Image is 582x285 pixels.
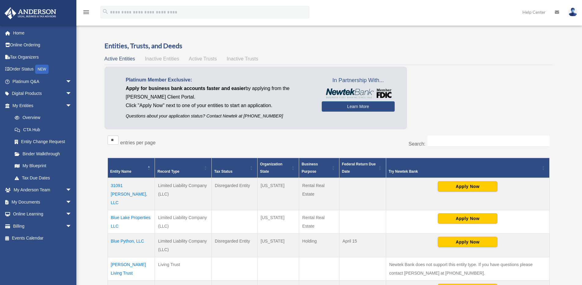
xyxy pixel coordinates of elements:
[66,88,78,100] span: arrow_drop_down
[82,9,90,16] i: menu
[339,158,386,178] th: Federal Return Due Date: Activate to sort
[9,160,78,172] a: My Blueprint
[4,196,81,208] a: My Documentsarrow_drop_down
[4,220,81,232] a: Billingarrow_drop_down
[322,76,395,85] span: In Partnership With...
[66,75,78,88] span: arrow_drop_down
[189,56,217,61] span: Active Trusts
[299,234,339,257] td: Holding
[126,112,313,120] p: Questions about your application status? Contact Newtek at [PHONE_NUMBER]
[258,234,299,257] td: [US_STATE]
[4,99,78,112] a: My Entitiesarrow_drop_down
[438,237,497,247] button: Apply Now
[9,112,75,124] a: Overview
[408,141,425,146] label: Search:
[104,41,553,51] h3: Entities, Trusts, and Deeds
[66,196,78,208] span: arrow_drop_down
[9,136,78,148] a: Entity Change Request
[4,75,81,88] a: Platinum Q&Aarrow_drop_down
[299,178,339,210] td: Rental Real Estate
[260,162,282,174] span: Organization State
[322,101,395,112] a: Learn More
[342,162,376,174] span: Federal Return Due Date
[66,208,78,221] span: arrow_drop_down
[4,51,81,63] a: Tax Organizers
[212,234,258,257] td: Disregarded Entity
[35,65,49,74] div: NEW
[214,169,232,174] span: Tax Status
[108,257,155,281] td: [PERSON_NAME] Living Trust
[126,101,313,110] p: Click "Apply Now" next to one of your entities to start an application.
[212,158,258,178] th: Tax Status: Activate to sort
[108,234,155,257] td: Blue Python, LLC
[3,7,58,19] img: Anderson Advisors Platinum Portal
[438,213,497,224] button: Apply Now
[299,158,339,178] th: Business Purpose: Activate to sort
[4,63,81,76] a: Order StatusNEW
[126,76,313,84] p: Platinum Member Exclusive:
[4,27,81,39] a: Home
[104,56,135,61] span: Active Entities
[126,86,246,91] span: Apply for business bank accounts faster and easier
[386,158,549,178] th: Try Newtek Bank : Activate to sort
[155,158,212,178] th: Record Type: Activate to sort
[155,178,212,210] td: Limited Liability Company (LLC)
[110,169,131,174] span: Entity Name
[4,208,81,220] a: Online Learningarrow_drop_down
[299,210,339,234] td: Rental Real Estate
[4,39,81,51] a: Online Ordering
[145,56,179,61] span: Inactive Entities
[9,148,78,160] a: Binder Walkthrough
[108,178,155,210] td: 31091 [PERSON_NAME], LLC
[82,11,90,16] a: menu
[227,56,258,61] span: Inactive Trusts
[302,162,318,174] span: Business Purpose
[108,210,155,234] td: Blue Lake Properties LLC
[4,184,81,196] a: My Anderson Teamarrow_drop_down
[258,158,299,178] th: Organization State: Activate to sort
[389,168,540,175] div: Try Newtek Bank
[155,257,212,281] td: Living Trust
[9,124,78,136] a: CTA Hub
[102,8,109,15] i: search
[155,210,212,234] td: Limited Liability Company (LLC)
[386,257,549,281] td: Newtek Bank does not support this entity type. If you have questions please contact [PERSON_NAME]...
[258,210,299,234] td: [US_STATE]
[120,140,156,145] label: entries per page
[438,181,497,192] button: Apply Now
[9,172,78,184] a: Tax Due Dates
[4,88,81,100] a: Digital Productsarrow_drop_down
[155,234,212,257] td: Limited Liability Company (LLC)
[258,178,299,210] td: [US_STATE]
[325,88,392,98] img: NewtekBankLogoSM.png
[108,158,155,178] th: Entity Name: Activate to invert sorting
[339,234,386,257] td: April 15
[4,232,81,244] a: Events Calendar
[568,8,577,16] img: User Pic
[66,184,78,197] span: arrow_drop_down
[212,178,258,210] td: Disregarded Entity
[66,99,78,112] span: arrow_drop_down
[126,84,313,101] p: by applying from the [PERSON_NAME] Client Portal.
[157,169,179,174] span: Record Type
[66,220,78,233] span: arrow_drop_down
